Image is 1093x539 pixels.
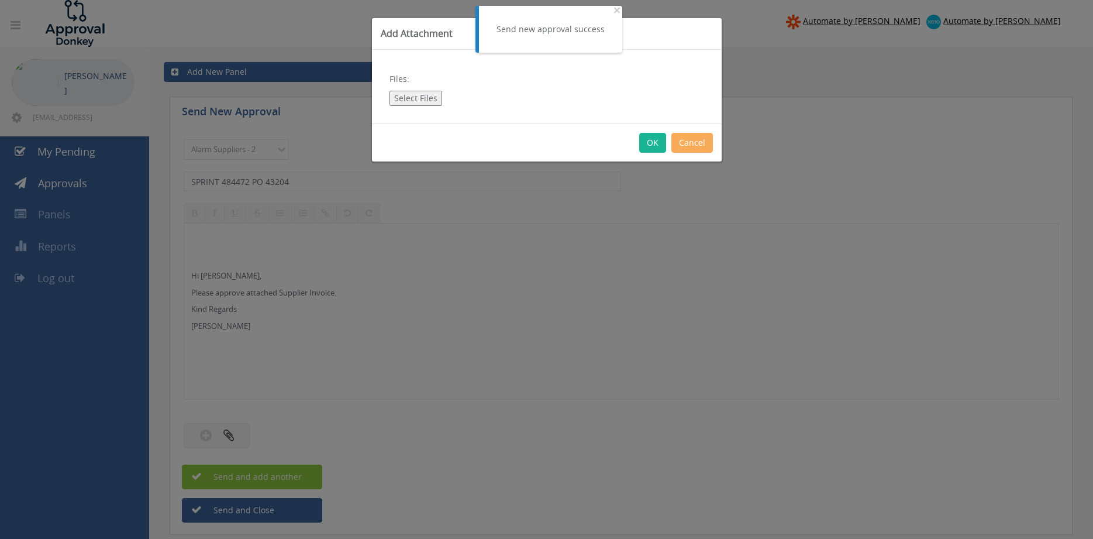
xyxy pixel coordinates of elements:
[496,23,605,35] div: Send new approval success
[639,133,666,153] button: OK
[613,2,620,18] span: ×
[381,27,713,40] h3: Add Attachment
[671,133,713,153] button: Cancel
[389,91,442,106] button: Select Files
[372,50,722,123] div: Files:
